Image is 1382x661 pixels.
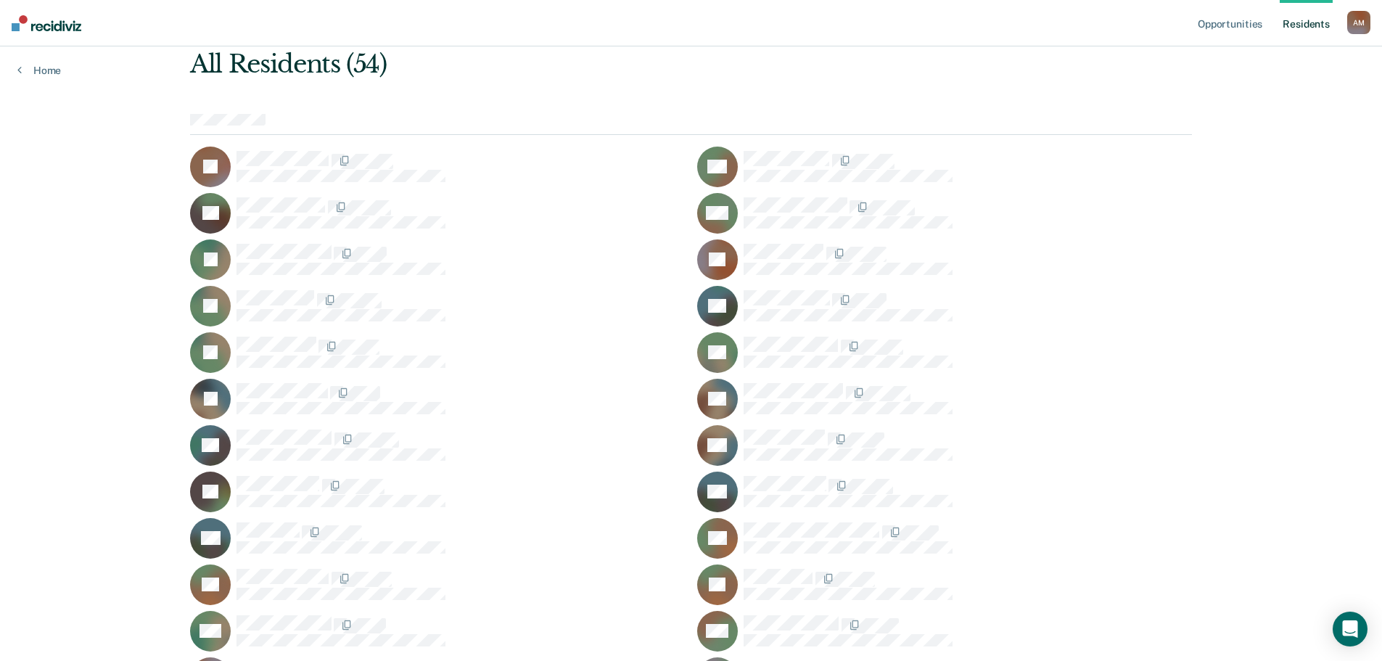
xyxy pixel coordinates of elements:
img: Recidiviz [12,15,81,31]
div: A M [1347,11,1370,34]
div: All Residents (54) [190,49,992,79]
a: Home [17,64,61,77]
button: AM [1347,11,1370,34]
div: Open Intercom Messenger [1333,612,1367,646]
